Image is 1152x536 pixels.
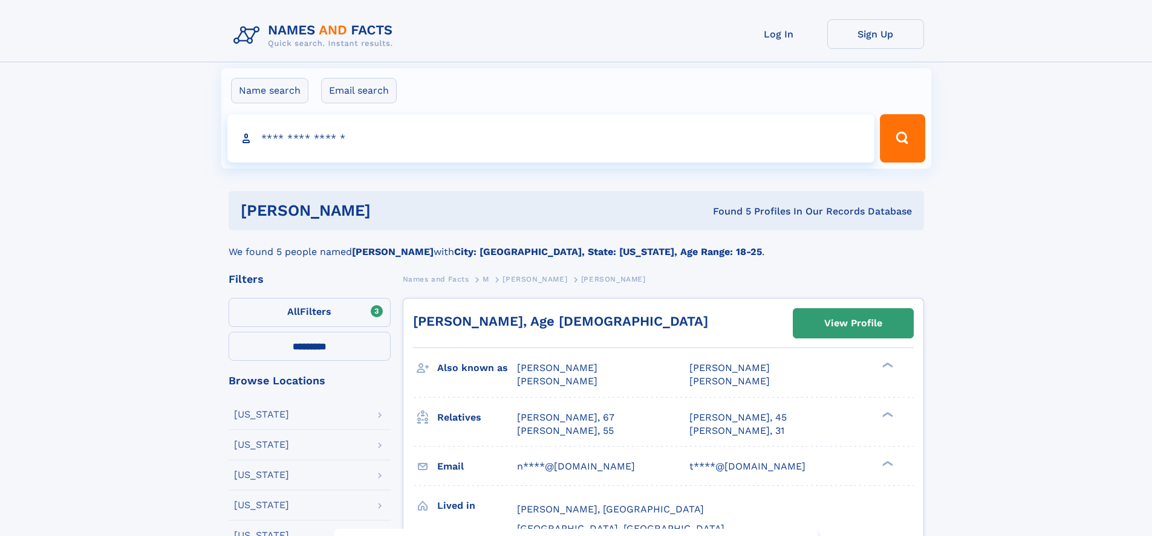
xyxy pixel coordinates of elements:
[517,411,614,424] a: [PERSON_NAME], 67
[824,309,882,337] div: View Profile
[229,274,391,285] div: Filters
[352,246,434,257] b: [PERSON_NAME]
[241,203,542,218] h1: [PERSON_NAME]
[879,410,894,418] div: ❯
[689,375,770,387] span: [PERSON_NAME]
[234,470,289,480] div: [US_STATE]
[234,440,289,450] div: [US_STATE]
[437,407,517,428] h3: Relatives
[437,358,517,378] h3: Also known as
[437,456,517,477] h3: Email
[503,271,567,286] a: [PERSON_NAME]
[231,78,308,103] label: Name search
[542,205,912,218] div: Found 5 Profiles In Our Records Database
[234,500,289,510] div: [US_STATE]
[827,19,924,49] a: Sign Up
[517,503,704,515] span: [PERSON_NAME], [GEOGRAPHIC_DATA]
[234,410,289,419] div: [US_STATE]
[879,459,894,467] div: ❯
[517,362,597,373] span: [PERSON_NAME]
[517,523,724,534] span: [GEOGRAPHIC_DATA], [GEOGRAPHIC_DATA]
[229,230,924,259] div: We found 5 people named with .
[793,309,913,338] a: View Profile
[287,306,300,317] span: All
[229,375,391,386] div: Browse Locations
[689,362,770,373] span: [PERSON_NAME]
[229,19,403,52] img: Logo Names and Facts
[437,496,517,516] h3: Lived in
[689,424,784,438] a: [PERSON_NAME], 31
[229,298,391,327] label: Filters
[731,19,827,49] a: Log In
[454,246,762,257] b: City: [GEOGRAPHIC_DATA], State: [US_STATE], Age Range: 18-25
[581,275,646,283] span: [PERSON_NAME]
[689,411,787,424] a: [PERSON_NAME], 45
[517,375,597,387] span: [PERSON_NAME]
[227,114,875,163] input: search input
[403,271,469,286] a: Names and Facts
[517,424,614,438] a: [PERSON_NAME], 55
[483,275,489,283] span: M
[880,114,925,163] button: Search Button
[879,361,894,369] div: ❯
[413,314,708,329] a: [PERSON_NAME], Age [DEMOGRAPHIC_DATA]
[321,78,397,103] label: Email search
[483,271,489,286] a: M
[503,275,567,283] span: [PERSON_NAME]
